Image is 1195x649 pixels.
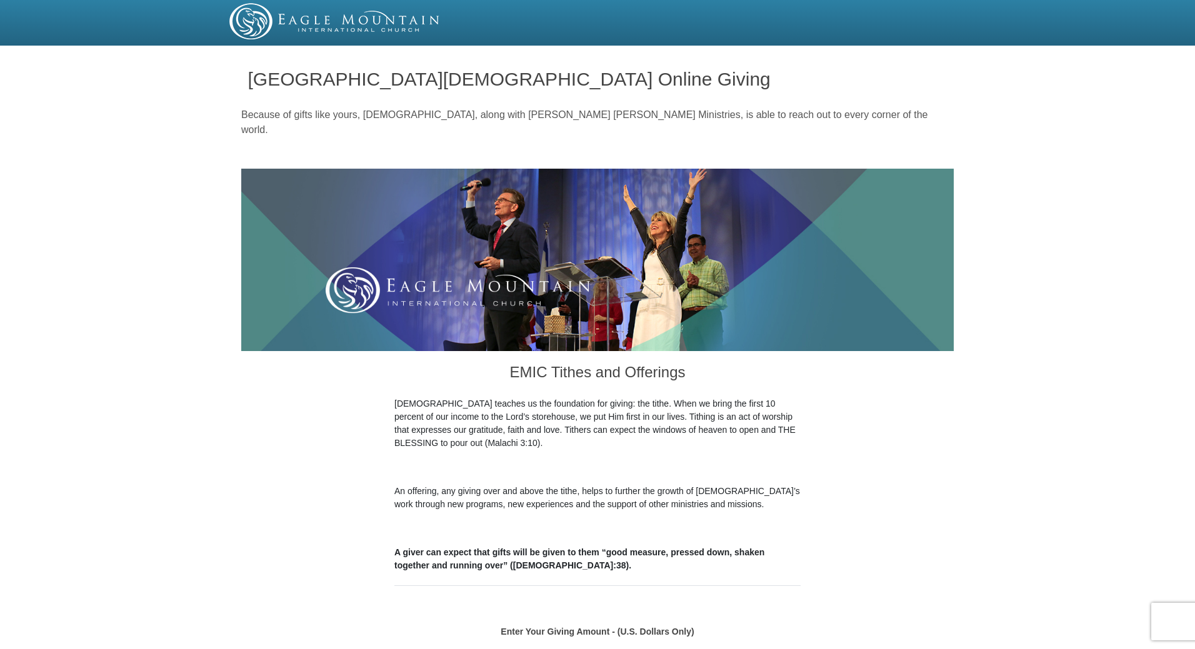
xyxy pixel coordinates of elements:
h3: EMIC Tithes and Offerings [394,351,801,397]
img: EMIC [229,3,441,39]
b: A giver can expect that gifts will be given to them “good measure, pressed down, shaken together ... [394,547,764,570]
p: Because of gifts like yours, [DEMOGRAPHIC_DATA], along with [PERSON_NAME] [PERSON_NAME] Ministrie... [241,107,954,137]
p: [DEMOGRAPHIC_DATA] teaches us the foundation for giving: the tithe. When we bring the first 10 pe... [394,397,801,450]
p: An offering, any giving over and above the tithe, helps to further the growth of [DEMOGRAPHIC_DAT... [394,485,801,511]
h1: [GEOGRAPHIC_DATA][DEMOGRAPHIC_DATA] Online Giving [248,69,947,89]
strong: Enter Your Giving Amount - (U.S. Dollars Only) [501,627,694,637]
